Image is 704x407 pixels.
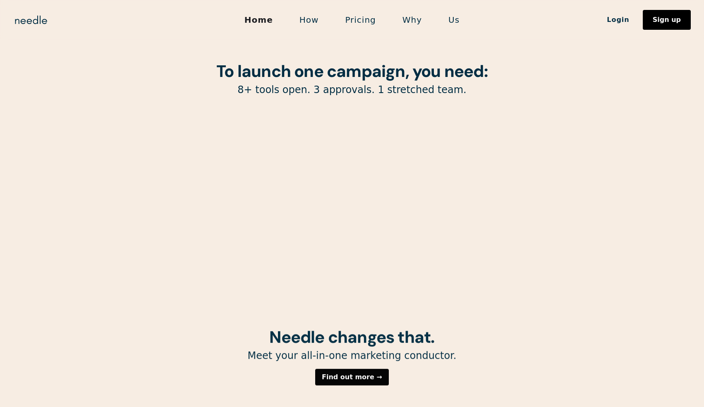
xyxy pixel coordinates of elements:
a: Why [389,11,435,29]
div: Sign up [653,17,681,23]
a: Login [594,13,643,27]
a: Pricing [332,11,389,29]
a: Find out more → [315,369,389,385]
a: How [286,11,332,29]
a: Sign up [643,10,691,30]
div: Find out more → [322,374,382,381]
a: Us [435,11,473,29]
strong: Needle changes that. [269,326,434,348]
a: Home [231,11,286,29]
strong: To launch one campaign, you need: [216,60,488,82]
p: 8+ tools open. 3 approvals. 1 stretched team. [141,84,563,96]
p: Meet your all-in-one marketing conductor. [141,350,563,362]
